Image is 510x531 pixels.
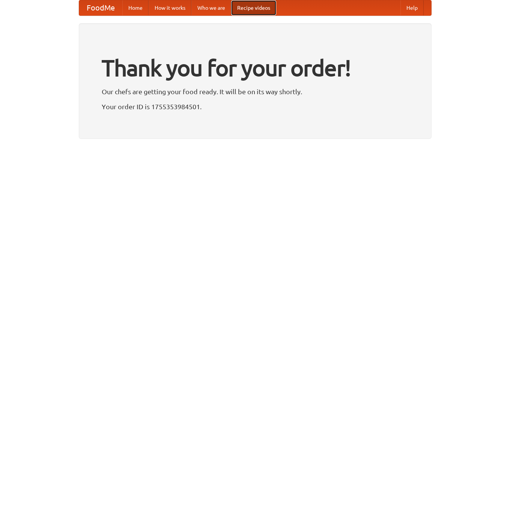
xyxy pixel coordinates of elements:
[79,0,122,15] a: FoodMe
[191,0,231,15] a: Who we are
[231,0,276,15] a: Recipe videos
[400,0,424,15] a: Help
[102,86,409,97] p: Our chefs are getting your food ready. It will be on its way shortly.
[122,0,149,15] a: Home
[102,50,409,86] h1: Thank you for your order!
[102,101,409,112] p: Your order ID is 1755353984501.
[149,0,191,15] a: How it works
